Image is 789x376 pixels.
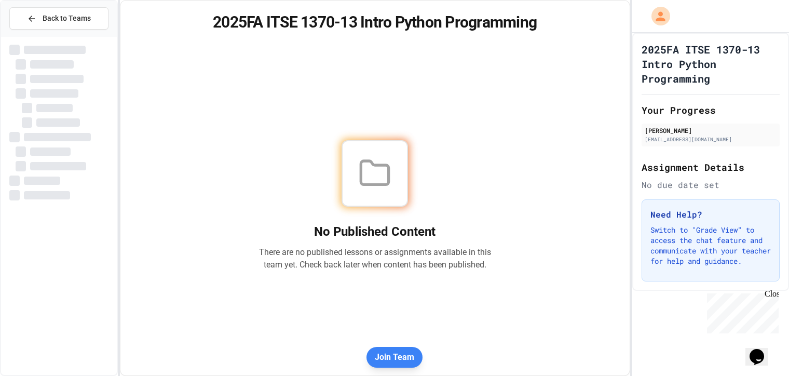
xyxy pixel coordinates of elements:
[642,179,780,191] div: No due date set
[366,347,423,368] button: Join Team
[645,136,777,143] div: [EMAIL_ADDRESS][DOMAIN_NAME]
[650,208,771,221] h3: Need Help?
[133,13,617,32] h1: 2025FA ITSE 1370-13 Intro Python Programming
[745,334,779,366] iframe: chat widget
[650,225,771,266] p: Switch to "Grade View" to access the chat feature and communicate with your teacher for help and ...
[43,13,91,24] span: Back to Teams
[642,103,780,117] h2: Your Progress
[642,160,780,174] h2: Assignment Details
[645,126,777,135] div: [PERSON_NAME]
[259,223,491,240] h2: No Published Content
[642,42,780,86] h1: 2025FA ITSE 1370-13 Intro Python Programming
[259,246,491,271] p: There are no published lessons or assignments available in this team yet. Check back later when c...
[9,7,108,30] button: Back to Teams
[641,4,673,28] div: My Account
[4,4,72,66] div: Chat with us now!Close
[703,289,779,333] iframe: chat widget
